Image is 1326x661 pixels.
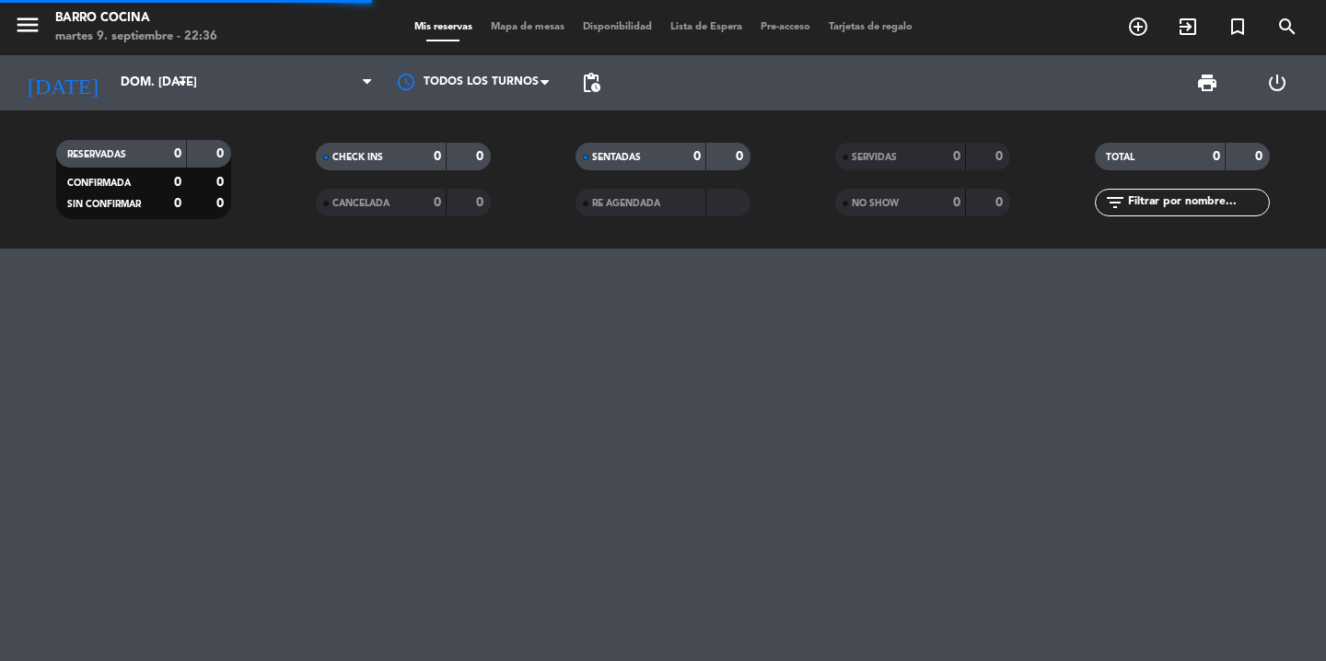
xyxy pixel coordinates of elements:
[1104,191,1126,214] i: filter_list
[592,153,641,162] span: SENTADAS
[995,196,1006,209] strong: 0
[592,199,660,208] span: RE AGENDADA
[174,197,181,210] strong: 0
[953,196,960,209] strong: 0
[14,11,41,39] i: menu
[476,196,487,209] strong: 0
[55,9,217,28] div: Barro Cocina
[171,72,193,94] i: arrow_drop_down
[216,176,227,189] strong: 0
[693,150,701,163] strong: 0
[14,11,41,45] button: menu
[1242,55,1312,110] div: LOG OUT
[67,179,131,188] span: CONFIRMADA
[216,197,227,210] strong: 0
[574,22,661,32] span: Disponibilidad
[1276,16,1298,38] i: search
[332,153,383,162] span: CHECK INS
[1255,150,1266,163] strong: 0
[174,176,181,189] strong: 0
[852,153,897,162] span: SERVIDAS
[1266,72,1288,94] i: power_settings_new
[332,199,390,208] span: CANCELADA
[751,22,820,32] span: Pre-acceso
[174,147,181,160] strong: 0
[1127,16,1149,38] i: add_circle_outline
[55,28,217,46] div: martes 9. septiembre - 22:36
[736,150,747,163] strong: 0
[953,150,960,163] strong: 0
[216,147,227,160] strong: 0
[580,72,602,94] span: pending_actions
[995,150,1006,163] strong: 0
[852,199,899,208] span: NO SHOW
[14,63,111,103] i: [DATE]
[1126,192,1269,213] input: Filtrar por nombre...
[434,196,441,209] strong: 0
[434,150,441,163] strong: 0
[67,150,126,159] span: RESERVADAS
[1177,16,1199,38] i: exit_to_app
[476,150,487,163] strong: 0
[1227,16,1249,38] i: turned_in_not
[1213,150,1220,163] strong: 0
[661,22,751,32] span: Lista de Espera
[820,22,922,32] span: Tarjetas de regalo
[1106,153,1134,162] span: TOTAL
[1196,72,1218,94] span: print
[67,200,141,209] span: SIN CONFIRMAR
[405,22,482,32] span: Mis reservas
[482,22,574,32] span: Mapa de mesas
